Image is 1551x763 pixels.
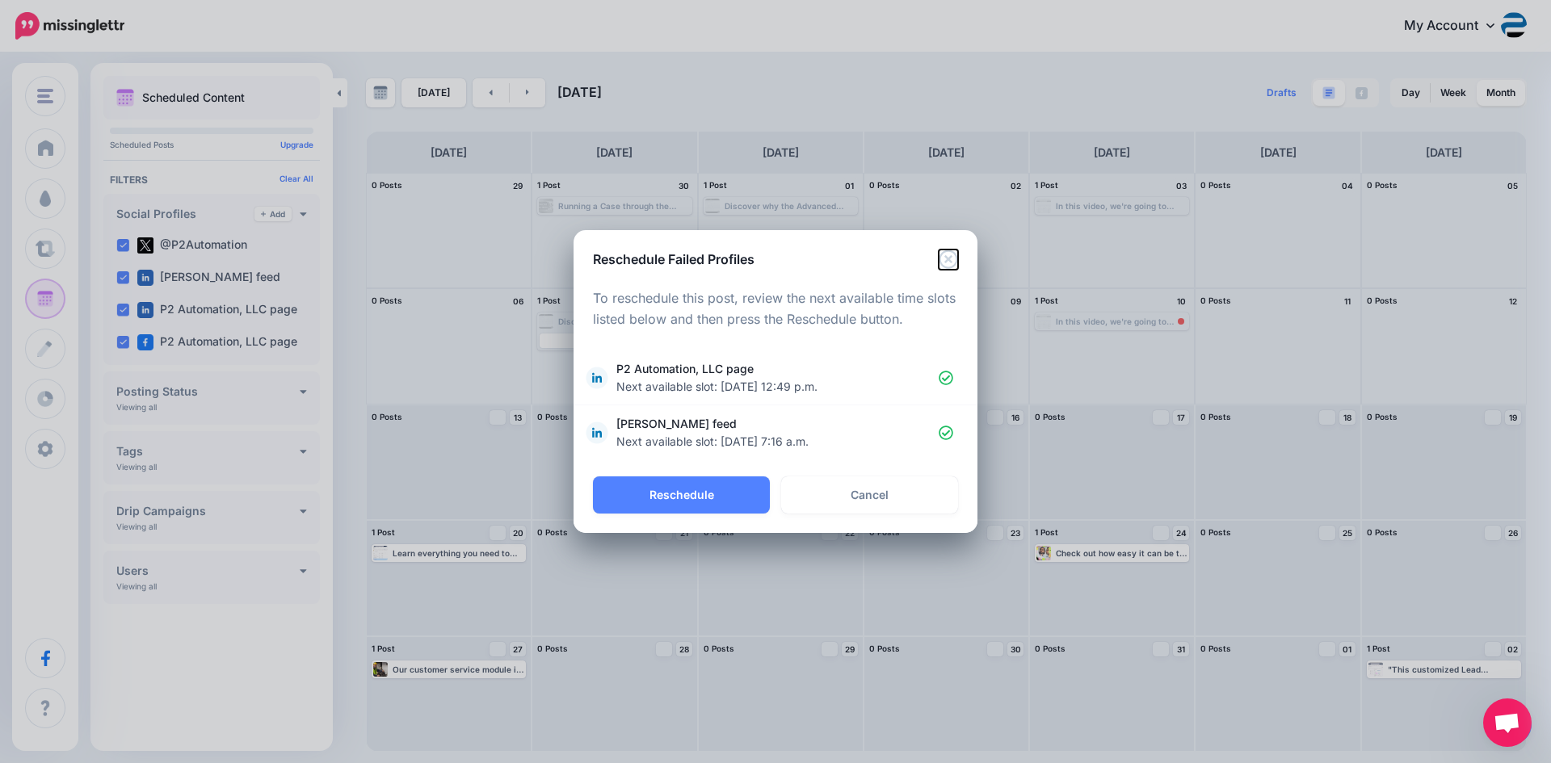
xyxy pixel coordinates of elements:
[593,288,958,330] p: To reschedule this post, review the next available time slots listed below and then press the Res...
[590,360,961,396] a: P2 Automation, LLC page Next available slot: [DATE] 12:49 p.m.
[593,249,754,269] h5: Reschedule Failed Profiles
[939,249,958,270] button: Close
[590,415,961,451] a: [PERSON_NAME] feed Next available slot: [DATE] 7:16 a.m.
[593,476,770,514] button: Reschedule
[616,360,939,396] span: P2 Automation, LLC page
[616,434,809,448] span: Next available slot: [DATE] 7:16 a.m.
[616,379,818,393] span: Next available slot: [DATE] 12:49 p.m.
[616,415,939,451] span: [PERSON_NAME] feed
[781,476,958,514] a: Cancel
